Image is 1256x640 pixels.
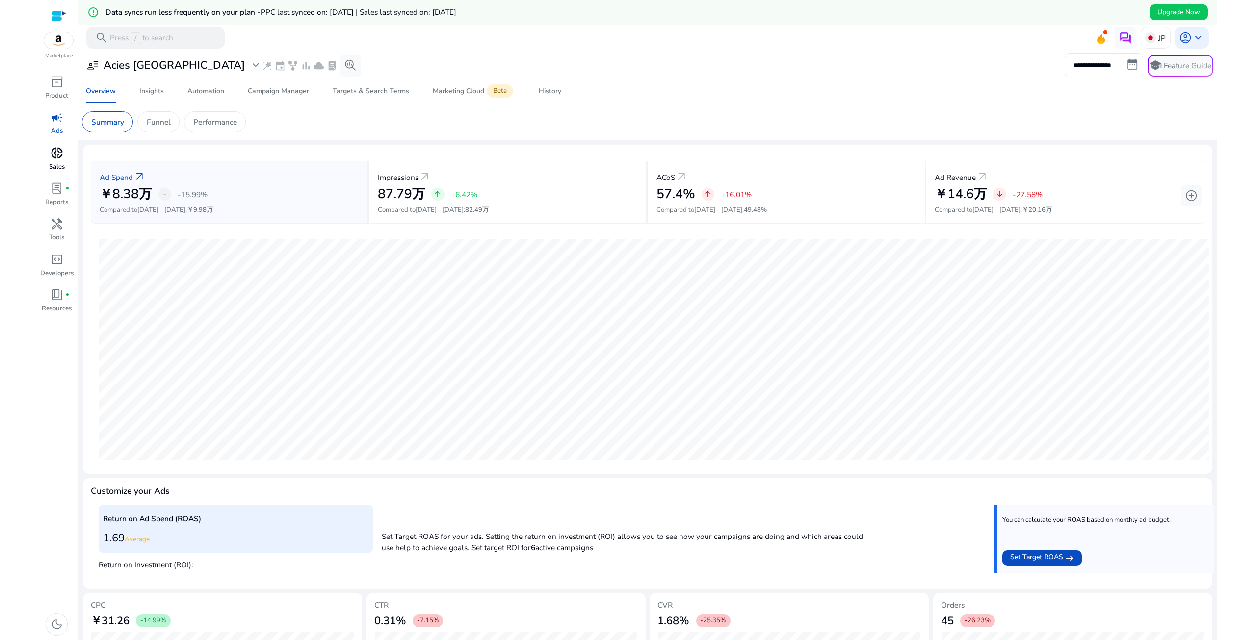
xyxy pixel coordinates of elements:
[193,116,237,128] p: Performance
[261,7,456,17] span: PPC last synced on: [DATE] | Sales last synced on: [DATE]
[39,286,74,322] a: book_4fiber_manual_recordResources
[700,616,726,625] span: -25.35%
[49,162,65,172] p: Sales
[340,55,361,77] button: search_insights
[45,52,73,60] p: Marketplace
[1179,31,1192,44] span: account_circle
[314,60,324,71] span: cloud
[249,59,262,72] span: expand_more
[539,88,561,95] div: History
[1013,191,1043,198] p: -27.58%
[51,127,63,136] p: Ads
[935,186,987,202] h2: ￥14.6万
[100,172,133,183] p: Ad Spend
[288,60,298,71] span: family_history
[656,172,675,183] p: ACoS
[91,486,170,496] h4: Customize your Ads
[131,32,140,44] span: /
[378,172,419,183] p: Impressions
[125,535,150,544] span: Average
[417,616,439,625] span: -7.15%
[704,190,712,199] span: arrow_upward
[275,60,286,71] span: event
[374,614,406,627] h3: 0.31%
[433,190,442,199] span: arrow_upward
[1157,7,1200,17] span: Upgrade Now
[39,74,74,109] a: inventory_2Product
[45,91,68,101] p: Product
[65,186,70,191] span: fiber_manual_record
[100,186,152,202] h2: ￥8.38万
[656,186,695,202] h2: 57.4%
[39,251,74,286] a: code_blocksDevelopers
[1145,32,1156,43] img: jp.svg
[1010,552,1063,564] span: Set Target ROAS
[51,288,63,301] span: book_4
[972,205,1020,214] span: [DATE] - [DATE]
[344,59,357,72] span: search_insights
[675,171,688,183] span: arrow_outward
[465,205,489,214] span: 82.49万
[187,205,213,214] span: ￥9.98万
[40,269,74,279] p: Developers
[51,147,63,159] span: donut_small
[139,88,164,95] div: Insights
[39,215,74,251] a: handymanTools
[657,614,689,627] h3: 1.68%
[941,601,1204,610] h5: Orders
[39,180,74,215] a: lab_profilefiber_manual_recordReports
[44,32,74,49] img: amazon.svg
[51,111,63,124] span: campaign
[656,205,916,215] p: Compared to :
[178,191,208,198] p: -15.99%
[1002,516,1171,525] p: You can calculate your ROAS based on monthly ad budget.
[378,186,425,202] h2: 87.79万
[51,253,63,266] span: code_blocks
[39,145,74,180] a: donut_smallSales
[333,88,409,95] div: Targets & Search Terms
[39,109,74,144] a: campaignAds
[965,616,991,625] span: -26.23%
[51,182,63,195] span: lab_profile
[86,88,116,95] div: Overview
[100,205,359,215] p: Compared to :
[42,304,72,314] p: Resources
[1148,55,1213,77] button: schoolFeature Guide
[1181,185,1203,206] button: add_circle
[248,88,309,95] div: Campaign Manager
[87,6,99,18] mat-icon: error_outline
[95,31,108,44] span: search
[416,205,464,214] span: [DATE] - [DATE]
[419,171,431,183] span: arrow_outward
[382,526,865,553] p: Set Target ROAS for your ads. Setting the return on investment (ROI) allows you to see how your c...
[1149,59,1162,72] span: school
[105,8,456,17] h5: Data syncs run less frequently on your plan -
[1158,29,1166,47] p: JP
[51,76,63,88] span: inventory_2
[187,88,224,95] div: Automation
[1022,205,1052,214] span: ￥20.16万
[103,532,369,544] h3: 1.69
[744,205,767,214] span: 49.48%
[51,218,63,230] span: handyman
[941,614,954,627] h3: 45
[99,557,373,570] p: Return on Investment (ROI):
[1150,4,1208,20] button: Upgrade Now
[140,616,166,625] span: -14.99%
[133,171,146,183] a: arrow_outward
[1065,552,1074,564] mat-icon: east
[163,188,166,201] span: -
[935,205,1195,215] p: Compared to :
[1192,31,1204,44] span: keyboard_arrow_down
[1002,550,1082,566] button: Set Target ROAS
[91,614,130,627] h3: ￥31.26
[104,59,245,72] h3: Acies [GEOGRAPHIC_DATA]
[327,60,338,71] span: lab_profile
[1164,60,1211,71] p: Feature Guide
[976,171,989,183] span: arrow_outward
[51,618,63,631] span: dark_mode
[433,87,515,96] div: Marketing Cloud
[451,191,477,198] p: +6.42%
[487,84,513,98] span: Beta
